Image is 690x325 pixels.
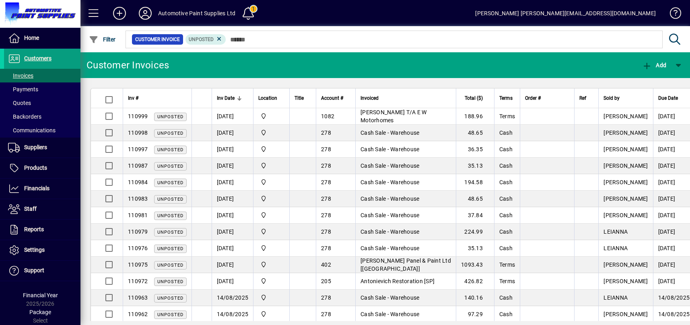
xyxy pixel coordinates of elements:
[499,228,513,235] span: Cash
[4,28,80,48] a: Home
[128,130,148,136] span: 110998
[465,94,483,103] span: Total ($)
[4,82,80,96] a: Payments
[499,261,515,268] span: Terms
[360,228,419,235] span: Cash Sale - Warehouse
[603,179,648,185] span: [PERSON_NAME]
[456,174,494,191] td: 194.58
[360,94,379,103] span: Invoiced
[603,130,648,136] span: [PERSON_NAME]
[258,178,284,187] span: Automotive Paint Supplies Ltd
[321,179,331,185] span: 278
[456,207,494,224] td: 37.84
[128,146,148,152] span: 110997
[217,94,235,103] span: Inv Date
[525,94,569,103] div: Order #
[128,195,148,202] span: 110983
[499,94,513,103] span: Terms
[24,267,44,274] span: Support
[157,230,183,235] span: Unposted
[461,94,490,103] div: Total ($)
[128,179,148,185] span: 110984
[603,228,628,235] span: LEIANNA
[603,195,648,202] span: [PERSON_NAME]
[258,211,284,220] span: Automotive Paint Supplies Ltd
[4,110,80,123] a: Backorders
[107,6,132,21] button: Add
[4,158,80,178] a: Products
[258,277,284,286] span: Automotive Paint Supplies Ltd
[321,130,331,136] span: 278
[217,94,249,103] div: Inv Date
[456,273,494,290] td: 426.82
[4,179,80,199] a: Financials
[258,128,284,137] span: Automotive Paint Supplies Ltd
[499,130,513,136] span: Cash
[579,94,593,103] div: Ref
[499,278,515,284] span: Terms
[456,240,494,257] td: 35.13
[258,310,284,319] span: Automotive Paint Supplies Ltd
[499,245,513,251] span: Cash
[212,207,253,224] td: [DATE]
[128,162,148,169] span: 110987
[29,309,51,315] span: Package
[360,212,419,218] span: Cash Sale - Warehouse
[23,292,58,298] span: Financial Year
[128,228,148,235] span: 110979
[360,257,451,272] span: [PERSON_NAME] Panel & Paint Ltd [[GEOGRAPHIC_DATA]]
[4,96,80,110] a: Quotes
[321,228,331,235] span: 278
[258,112,284,121] span: Automotive Paint Supplies Ltd
[295,94,311,103] div: Title
[212,306,253,323] td: 14/08/2025
[360,195,419,202] span: Cash Sale - Warehouse
[128,113,148,119] span: 110999
[157,296,183,301] span: Unposted
[212,158,253,174] td: [DATE]
[212,290,253,306] td: 14/08/2025
[212,174,253,191] td: [DATE]
[24,55,51,62] span: Customers
[258,161,284,170] span: Automotive Paint Supplies Ltd
[456,290,494,306] td: 140.16
[8,72,33,79] span: Invoices
[157,197,183,202] span: Unposted
[157,312,183,317] span: Unposted
[8,100,31,106] span: Quotes
[360,245,419,251] span: Cash Sale - Warehouse
[128,261,148,268] span: 110975
[157,180,183,185] span: Unposted
[212,125,253,141] td: [DATE]
[212,141,253,158] td: [DATE]
[603,278,648,284] span: [PERSON_NAME]
[499,113,515,119] span: Terms
[321,195,331,202] span: 278
[321,261,331,268] span: 402
[456,306,494,323] td: 97.29
[360,146,419,152] span: Cash Sale - Warehouse
[579,94,586,103] span: Ref
[128,294,148,301] span: 110963
[87,32,118,47] button: Filter
[157,131,183,136] span: Unposted
[212,240,253,257] td: [DATE]
[135,35,180,43] span: Customer Invoice
[321,212,331,218] span: 278
[360,179,419,185] span: Cash Sale - Warehouse
[128,245,148,251] span: 110976
[24,35,39,41] span: Home
[603,294,628,301] span: LEIANNA
[87,59,169,72] div: Customer Invoices
[603,261,648,268] span: [PERSON_NAME]
[212,224,253,240] td: [DATE]
[212,257,253,273] td: [DATE]
[360,162,419,169] span: Cash Sale - Warehouse
[258,145,284,154] span: Automotive Paint Supplies Ltd
[499,162,513,169] span: Cash
[658,94,678,103] span: Due Date
[321,311,331,317] span: 278
[321,245,331,251] span: 278
[499,195,513,202] span: Cash
[258,94,284,103] div: Location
